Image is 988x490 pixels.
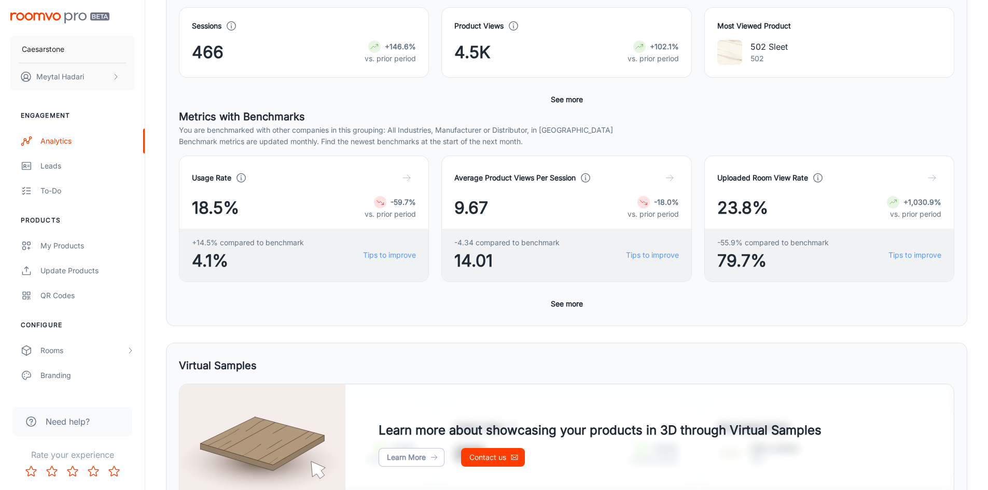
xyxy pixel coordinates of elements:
div: Rooms [40,345,126,356]
span: Need help? [46,415,90,428]
a: Tips to improve [888,249,941,261]
p: 502 Sleet [750,40,788,53]
a: Tips to improve [363,249,416,261]
a: Contact us [461,448,525,467]
img: Roomvo PRO Beta [10,12,109,23]
h5: Metrics with Benchmarks [179,109,954,124]
button: Rate 5 star [104,461,124,482]
p: Caesarstone [22,44,64,55]
img: 502 Sleet [717,40,742,65]
h4: Average Product Views Per Session [454,172,576,184]
h4: Learn more about showcasing your products in 3D through Virtual Samples [379,421,822,440]
p: 502 [750,53,788,64]
strong: +102.1% [650,42,679,51]
span: 79.7% [717,248,829,273]
p: Meytal Hadari [36,71,84,82]
h4: Sessions [192,20,221,32]
div: To-do [40,185,134,197]
div: Branding [40,370,134,381]
span: 14.01 [454,248,560,273]
span: -55.9% compared to benchmark [717,237,829,248]
h4: Usage Rate [192,172,231,184]
span: 18.5% [192,195,239,220]
p: You are benchmarked with other companies in this grouping: All Industries, Manufacturer or Distri... [179,124,954,136]
div: Leads [40,160,134,172]
span: 23.8% [717,195,768,220]
div: My Products [40,240,134,251]
span: 4.1% [192,248,304,273]
h4: Most Viewed Product [717,20,941,32]
a: Learn More [379,448,444,467]
button: Rate 3 star [62,461,83,482]
button: Rate 4 star [83,461,104,482]
p: vs. prior period [365,208,416,220]
button: See more [547,295,587,313]
div: QR Codes [40,290,134,301]
div: Texts [40,395,134,406]
button: Rate 1 star [21,461,41,482]
a: Tips to improve [626,249,679,261]
strong: -18.0% [654,198,679,206]
span: 4.5K [454,40,491,65]
h4: Uploaded Room View Rate [717,172,808,184]
button: See more [547,90,587,109]
p: vs. prior period [887,208,941,220]
p: Benchmark metrics are updated monthly. Find the newest benchmarks at the start of the next month. [179,136,954,147]
strong: +1,030.9% [903,198,941,206]
button: Rate 2 star [41,461,62,482]
button: Caesarstone [10,36,134,63]
span: +14.5% compared to benchmark [192,237,304,248]
p: vs. prior period [365,53,416,64]
p: Rate your experience [8,449,136,461]
h4: Product Views [454,20,504,32]
span: 9.67 [454,195,488,220]
h5: Virtual Samples [179,358,257,373]
span: -4.34 compared to benchmark [454,237,560,248]
p: vs. prior period [628,53,679,64]
p: vs. prior period [628,208,679,220]
span: 466 [192,40,224,65]
strong: -59.7% [391,198,416,206]
div: Update Products [40,265,134,276]
strong: +146.6% [385,42,416,51]
div: Analytics [40,135,134,147]
button: Meytal Hadari [10,63,134,90]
